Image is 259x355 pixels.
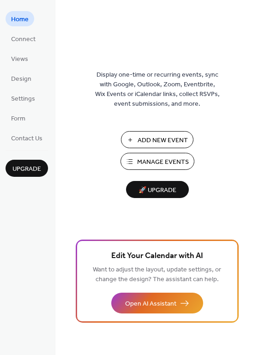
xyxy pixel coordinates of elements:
a: Home [6,11,34,26]
a: Design [6,71,37,86]
button: Open AI Assistant [111,293,203,313]
span: Open AI Assistant [125,299,176,309]
span: Edit Your Calendar with AI [111,250,203,263]
button: Upgrade [6,160,48,177]
span: Add New Event [138,136,188,145]
button: 🚀 Upgrade [126,181,189,198]
span: Design [11,74,31,84]
a: Settings [6,90,41,106]
span: Upgrade [12,164,41,174]
button: Add New Event [121,131,193,148]
span: Display one-time or recurring events, sync with Google, Outlook, Zoom, Eventbrite, Wix Events or ... [95,70,220,109]
a: Connect [6,31,41,46]
span: Views [11,54,28,64]
span: Manage Events [137,157,189,167]
span: Contact Us [11,134,42,144]
span: Form [11,114,25,124]
span: Want to adjust the layout, update settings, or change the design? The assistant can help. [93,264,221,286]
a: Form [6,110,31,126]
span: 🚀 Upgrade [132,184,183,197]
button: Manage Events [120,153,194,170]
span: Connect [11,35,36,44]
a: Contact Us [6,130,48,145]
a: Views [6,51,34,66]
span: Home [11,15,29,24]
span: Settings [11,94,35,104]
